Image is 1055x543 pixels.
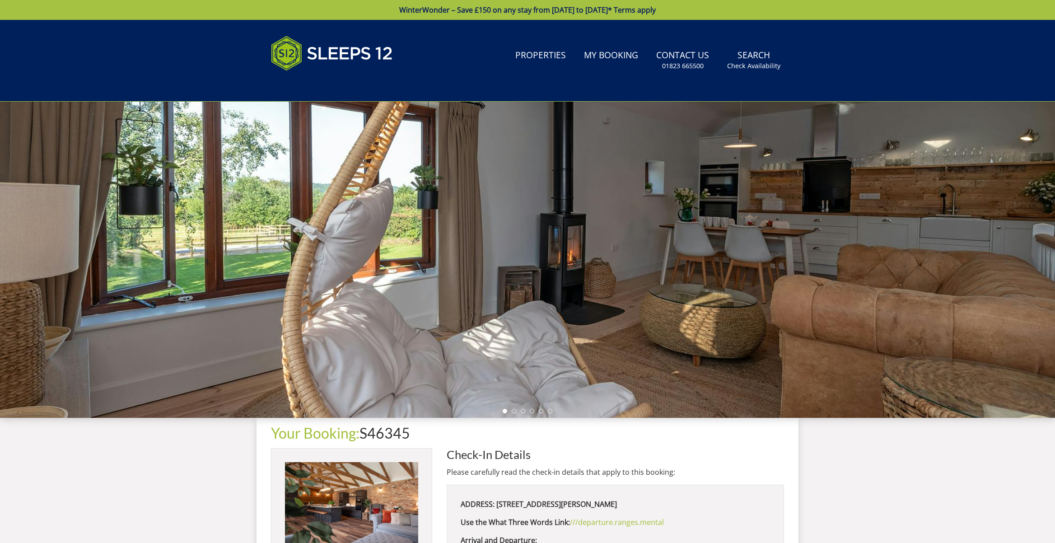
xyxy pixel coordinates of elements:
a: Contact Us01823 665500 [653,46,713,75]
small: Check Availability [727,61,780,70]
iframe: Customer reviews powered by Trustpilot [266,81,361,89]
a: Your Booking: [271,424,359,442]
p: Please carefully read the check-in details that apply to this booking: [447,467,784,477]
h2: Check-In Details [447,448,784,461]
small: 01823 665500 [662,61,704,70]
a: My Booking [580,46,642,66]
a: ///departure.ranges.mental [570,517,664,527]
a: Properties [512,46,570,66]
a: SearchCheck Availability [724,46,784,75]
strong: ADDRESS: [STREET_ADDRESS][PERSON_NAME] [461,499,617,509]
h1: S46345 [271,425,784,441]
img: Sleeps 12 [271,31,393,76]
strong: Use the What Three Words Link:​ [461,517,570,527]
